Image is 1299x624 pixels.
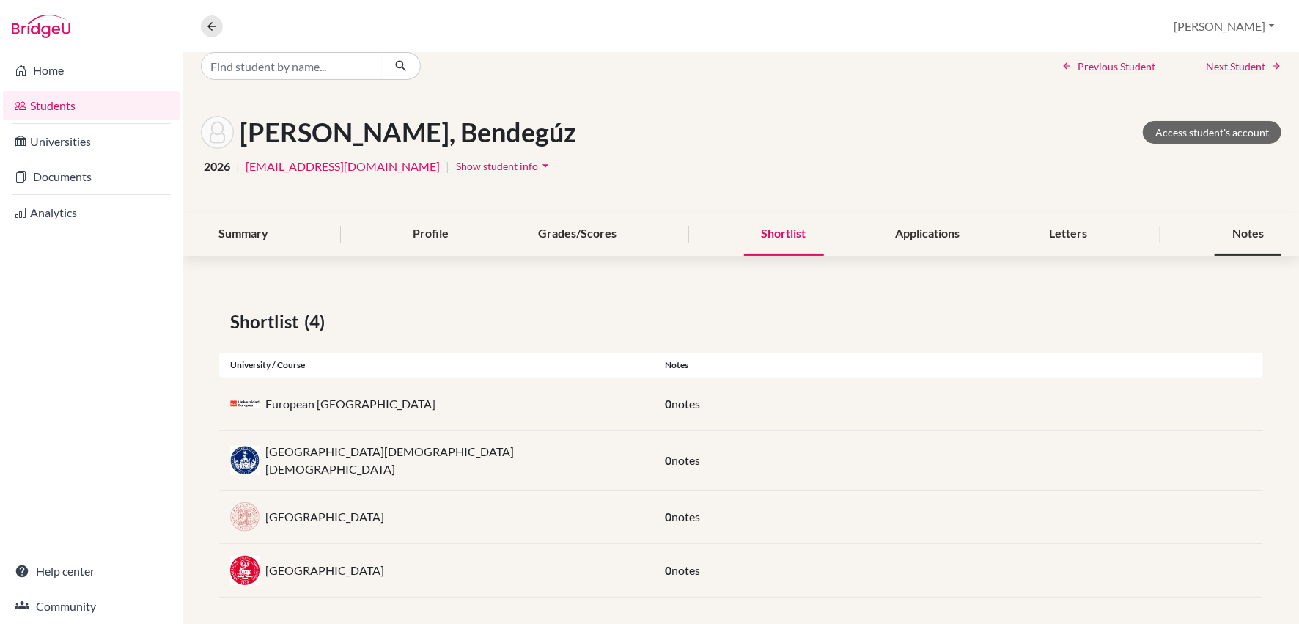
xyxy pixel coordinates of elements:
span: 0 [665,453,671,467]
p: [GEOGRAPHIC_DATA] [265,562,384,579]
h1: [PERSON_NAME], Bendegúz [240,117,576,148]
p: [GEOGRAPHIC_DATA][DEMOGRAPHIC_DATA][DEMOGRAPHIC_DATA] [265,443,643,478]
a: Home [3,56,180,85]
div: Grades/Scores [520,213,634,256]
div: Shortlist [744,213,824,256]
img: Bridge-U [12,15,70,38]
span: Shortlist [230,309,304,335]
a: Analytics [3,198,180,227]
span: | [446,158,449,175]
span: | [236,158,240,175]
span: 0 [665,563,671,577]
div: Letters [1032,213,1105,256]
a: Next Student [1206,59,1281,74]
div: Profile [395,213,466,256]
span: Next Student [1206,59,1265,74]
a: Help center [3,557,180,586]
div: Applications [878,213,978,256]
img: it_uni_9uy11ew0.png [230,502,260,532]
a: Students [3,91,180,120]
div: University / Course [219,359,654,372]
span: 0 [665,397,671,411]
a: Universities [3,127,180,156]
div: Notes [654,359,1263,372]
span: 0 [665,510,671,524]
input: Find student by name... [201,52,383,80]
i: arrow_drop_down [538,158,553,173]
a: Access student's account [1143,121,1281,144]
span: Previous Student [1078,59,1155,74]
p: European [GEOGRAPHIC_DATA] [265,395,435,413]
img: it_unit_a08nw6xf.jpeg [230,556,260,585]
a: Previous Student [1061,59,1155,74]
img: Bendegúz Matányi's avatar [201,116,234,149]
span: 2026 [204,158,230,175]
a: [EMAIL_ADDRESS][DOMAIN_NAME] [246,158,440,175]
a: Community [3,592,180,621]
div: Summary [201,213,286,256]
span: Show student info [456,160,538,172]
span: notes [671,397,700,411]
button: [PERSON_NAME] [1168,12,1281,40]
p: [GEOGRAPHIC_DATA] [265,508,384,526]
button: Show student infoarrow_drop_down [455,155,553,177]
div: Notes [1215,213,1281,256]
img: it_cat_slya__dk.jpeg [230,446,260,475]
span: (4) [304,309,331,335]
span: notes [671,453,700,467]
a: Documents [3,162,180,191]
span: notes [671,563,700,577]
img: es_mad_2t9ms1p7.png [230,400,260,408]
span: notes [671,510,700,524]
